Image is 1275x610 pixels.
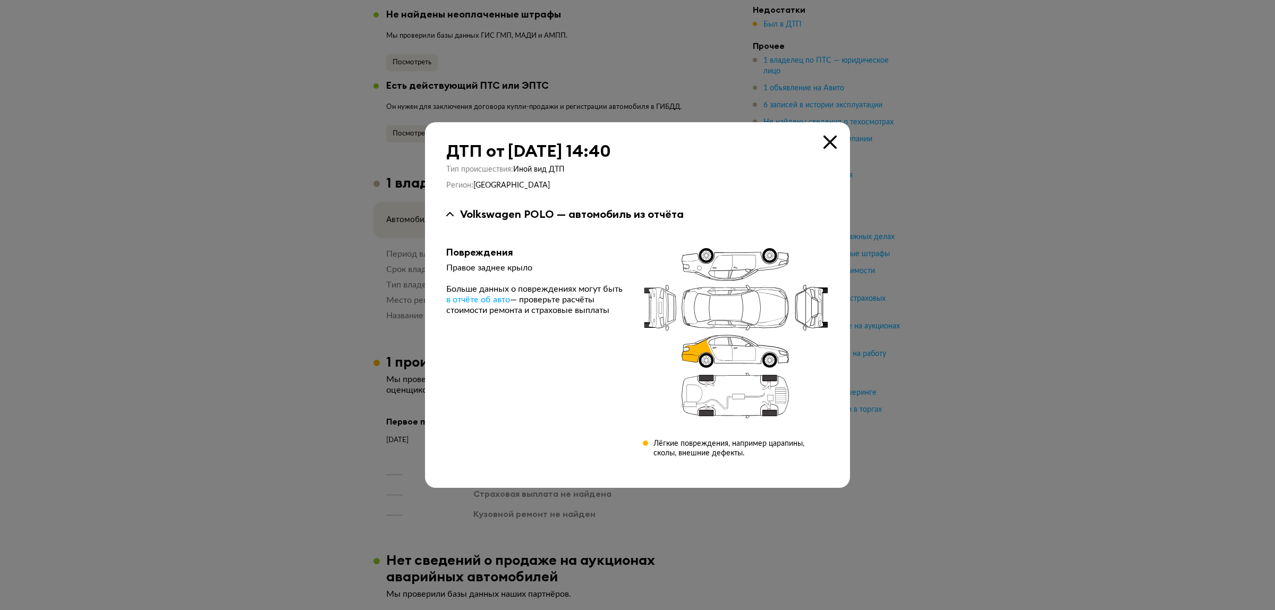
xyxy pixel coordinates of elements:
[460,207,684,221] div: Volkswagen POLO — автомобиль из отчёта
[653,439,829,458] div: Лёгкие повреждения, например царапины, сколы, внешние дефекты.
[446,284,626,316] div: Больше данных о повреждениях могут быть — проверьте расчёты стоимости ремонта и страховые выплаты
[446,165,829,174] div: Тип происшествия :
[446,247,626,258] div: Повреждения
[473,182,550,189] span: [GEOGRAPHIC_DATA]
[513,166,565,173] span: Иной вид ДТП
[446,141,829,160] div: ДТП от [DATE] 14:40
[446,181,829,190] div: Регион :
[446,294,510,305] a: в отчёте об авто
[446,295,510,304] span: в отчёте об авто
[446,262,626,273] div: Правое заднее крыло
